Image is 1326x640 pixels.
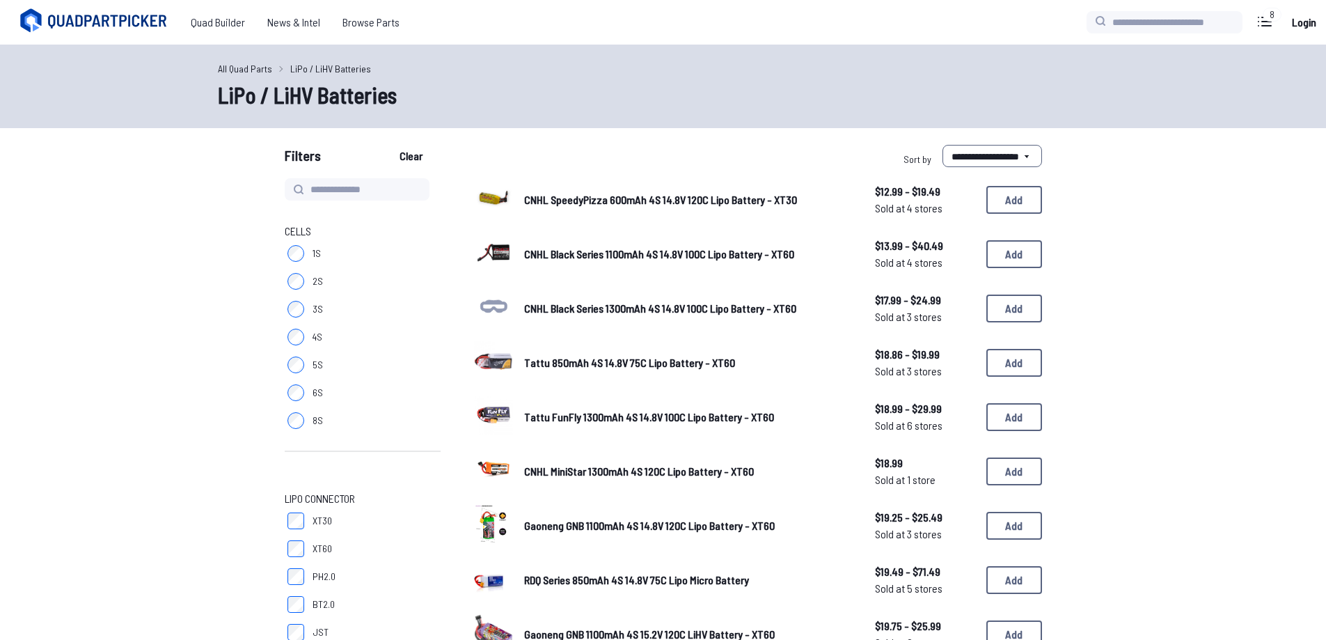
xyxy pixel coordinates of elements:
[875,309,975,325] span: Sold at 3 stores
[986,186,1042,214] button: Add
[524,463,853,480] a: CNHL MiniStar 1300mAh 4S 120C Lipo Battery - XT60
[524,193,797,206] span: CNHL SpeedyPizza 600mAh 4S 14.8V 120C Lipo Battery - XT30
[524,354,853,371] a: Tattu 850mAh 4S 14.8V 75C Lipo Battery - XT60
[313,247,321,260] span: 1S
[474,396,513,435] img: image
[986,512,1042,540] button: Add
[313,302,323,316] span: 3S
[474,450,513,493] a: image
[524,302,796,315] span: CNHL Black Series 1300mAh 4S 14.8V 100C Lipo Battery - XT60
[290,61,371,76] a: LiPo / LiHV Batteries
[875,471,975,488] span: Sold at 1 store
[875,618,975,634] span: $19.75 - $25.99
[474,559,513,598] img: image
[986,403,1042,431] button: Add
[524,356,735,369] span: Tattu 850mAh 4S 14.8V 75C Lipo Battery - XT60
[287,384,304,401] input: 6S
[313,386,323,400] span: 6S
[524,465,754,478] span: CNHL MiniStar 1300mAh 4S 120C Lipo Battery - XT60
[180,8,256,36] a: Quad Builder
[986,295,1042,322] button: Add
[524,192,853,208] a: CNHL SpeedyPizza 600mAh 4S 14.8V 120C Lipo Battery - XT30
[313,625,329,639] span: JST
[875,563,975,580] span: $19.49 - $71.49
[875,417,975,434] span: Sold at 6 stores
[875,237,975,254] span: $13.99 - $40.49
[875,292,975,309] span: $17.99 - $24.99
[875,254,975,271] span: Sold at 4 stores
[1287,8,1320,36] a: Login
[986,458,1042,485] button: Add
[524,246,853,263] a: CNHL Black Series 1100mAh 4S 14.8V 100C Lipo Battery - XT60
[875,455,975,471] span: $18.99
[474,233,513,272] img: image
[942,145,1042,167] select: Sort by
[287,596,304,613] input: BT2.0
[313,598,335,611] span: BT2.0
[285,145,321,173] span: Filters
[218,78,1109,111] h1: LiPo / LiHV Batteries
[903,153,931,165] span: Sort by
[474,233,513,276] a: image
[287,273,304,290] input: 2S
[287,513,304,529] input: XT30
[524,300,853,317] a: CNHL Black Series 1300mAh 4S 14.8V 100C Lipo Battery - XT60
[875,509,975,526] span: $19.25 - $25.49
[474,504,513,543] img: image
[474,559,513,602] a: image
[287,568,304,585] input: PH2.0
[986,349,1042,377] button: Add
[285,490,355,507] span: LiPo Connector
[287,329,304,345] input: 4S
[986,240,1042,268] button: Add
[218,61,272,76] a: All Quad Parts
[524,409,853,426] a: Tattu FunFly 1300mAh 4S 14.8V 100C Lipo Battery - XT60
[875,363,975,380] span: Sold at 3 stores
[524,247,794,260] span: CNHL Black Series 1100mAh 4S 14.8V 100C Lipo Battery - XT60
[256,8,331,36] a: News & Intel
[313,274,323,288] span: 2S
[287,245,304,262] input: 1S
[287,301,304,318] input: 3S
[474,178,513,221] a: image
[875,200,975,217] span: Sold at 4 stores
[524,519,775,532] span: Gaoneng GNB 1100mAh 4S 14.8V 120C Lipo Battery - XT60
[1263,8,1281,22] div: 8
[875,400,975,417] span: $18.99 - $29.99
[313,330,322,344] span: 4S
[875,580,975,597] span: Sold at 5 stores
[474,178,513,217] img: image
[474,504,513,547] a: image
[313,514,332,528] span: XT30
[524,517,853,534] a: Gaoneng GNB 1100mAh 4S 14.8V 120C Lipo Battery - XT60
[313,358,323,372] span: 5S
[474,396,513,439] a: image
[285,223,311,240] span: Cells
[287,412,304,429] input: 8S
[875,183,975,200] span: $12.99 - $19.49
[875,526,975,543] span: Sold at 3 stores
[388,145,434,167] button: Clear
[474,450,513,489] img: image
[287,540,304,557] input: XT60
[524,410,774,423] span: Tattu FunFly 1300mAh 4S 14.8V 100C Lipo Battery - XT60
[331,8,411,36] a: Browse Parts
[474,341,513,384] a: image
[524,573,749,586] span: RDQ Series 850mAh 4S 14.8V 75C Lipo Micro Battery
[313,570,336,584] span: PH2.0
[986,566,1042,594] button: Add
[287,357,304,373] input: 5S
[313,542,332,556] span: XT60
[524,572,853,588] a: RDQ Series 850mAh 4S 14.8V 75C Lipo Micro Battery
[474,341,513,380] img: image
[875,346,975,363] span: $18.86 - $19.99
[313,414,323,428] span: 8S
